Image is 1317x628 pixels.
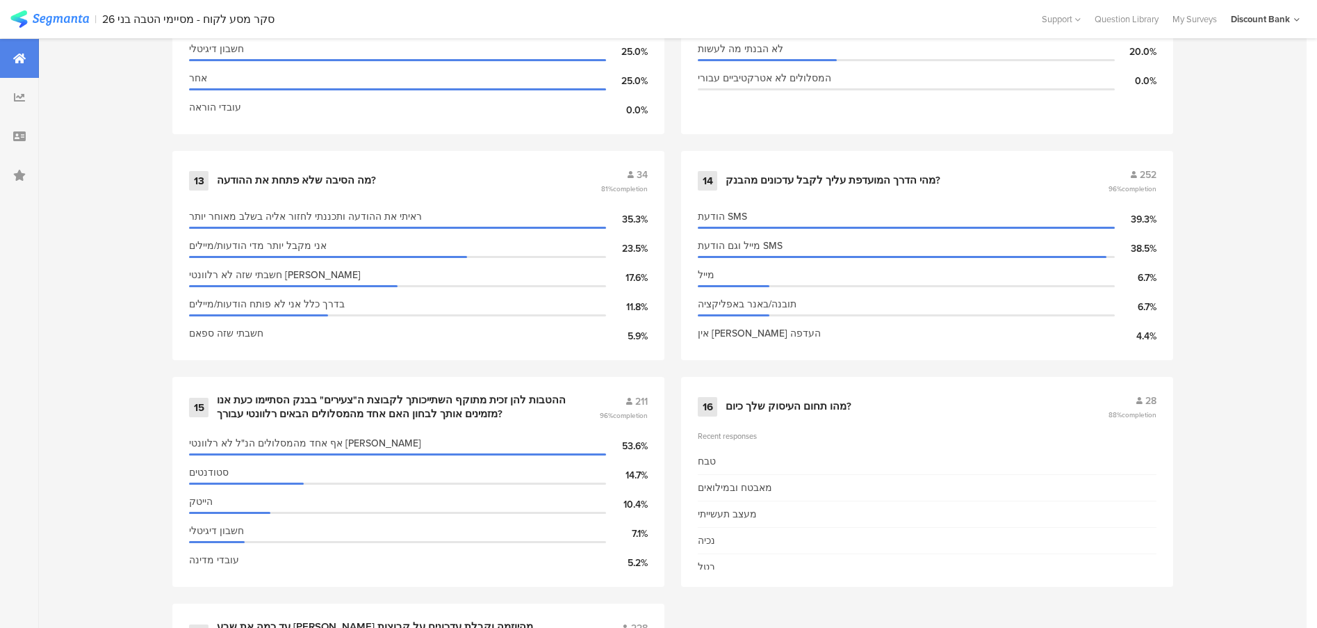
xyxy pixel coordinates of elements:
div: 6.7% [1115,300,1156,314]
span: עובדי הוראה [189,100,241,115]
span: אני מקבל יותר מדי הודעות/מיילים [189,239,327,253]
div: בטל [698,560,715,574]
span: ראיתי את ההודעה ותכננתי לחזור אליה בשלב מאוחר יותר [189,209,422,224]
span: 28 [1145,394,1156,408]
div: 5.9% [606,329,648,344]
div: 23.5% [606,241,648,256]
span: completion [613,410,648,421]
span: מייל [698,268,714,282]
span: חשבון דיגיטלי [189,42,244,56]
div: 38.5% [1115,241,1156,256]
div: מהי הדרך המועדפת עליך לקבל עדכונים מהבנק? [726,174,940,188]
span: 211 [635,394,648,409]
a: Question Library [1088,13,1165,26]
div: Support [1042,8,1081,30]
div: 35.3% [606,212,648,227]
span: 88% [1109,410,1156,420]
div: ההטבות להן זכית מתוקף השתייכותך לקבוצת ה"צעירים" בבנק הסתיימו כעת אנו מזמינים אותך לבחון האם אחד ... [217,394,566,421]
div: 53.6% [606,439,648,453]
div: 15 [189,398,208,417]
div: 10.4% [606,497,648,512]
span: completion [613,184,648,194]
div: 20.0% [1115,45,1156,59]
span: הודעת SMS [698,209,747,224]
span: מייל וגם הודעת SMS [698,239,783,253]
div: Recent responses [698,430,1156,442]
span: אין [PERSON_NAME] העדפה [698,326,821,341]
div: נכיה [698,533,715,548]
span: completion [1122,184,1156,194]
span: אף אחד מהמסלולים הנ"ל לא רלוונטי [PERSON_NAME] [189,436,421,451]
div: 11.8% [606,300,648,314]
div: מאבטח ובמילואים [698,481,772,495]
a: My Surveys [1165,13,1224,26]
div: 6.7% [1115,271,1156,285]
div: 14 [698,171,717,191]
span: המסלולים לא אטרקטיביים עבורי [698,71,831,86]
span: הייטק [189,494,213,509]
div: Discount Bank [1231,13,1290,26]
div: טבח [698,454,716,469]
div: 39.3% [1115,212,1156,227]
div: 17.6% [606,271,648,285]
div: מה הסיבה שלא פתחת את ההודעה? [217,174,376,188]
div: 5.2% [606,556,648,570]
div: 16 [698,397,717,417]
span: 34 [637,168,648,182]
span: 96% [1109,184,1156,194]
div: 13 [189,171,208,191]
div: 0.0% [1115,74,1156,88]
span: חשבתי שזה לא רלוונטי [PERSON_NAME] [189,268,361,282]
img: segmanta logo [10,10,89,28]
span: חשבון דיגיטלי [189,524,244,538]
span: עובדי מדינה [189,553,239,567]
span: חשבתי שזה ספאם [189,326,263,341]
div: 7.1% [606,526,648,541]
div: | [95,11,97,27]
span: 81% [601,184,648,194]
span: 252 [1140,168,1156,182]
div: 25.0% [606,74,648,88]
span: completion [1122,410,1156,420]
div: מהו תחום העיסוק שלך כיום? [726,400,851,414]
div: 25.0% [606,45,648,59]
div: מעצב תעשייתי [698,507,757,522]
div: 4.4% [1115,329,1156,344]
div: סקר מסע לקוח - מסיימי הטבה בני 26 [102,13,275,26]
span: תובנה/באנר באפליקציה [698,297,796,312]
span: בדרך כלל אני לא פותח הודעות/מיילים [189,297,345,312]
div: 14.7% [606,468,648,483]
div: 0.0% [606,103,648,118]
span: סטודנטים [189,465,229,480]
span: לא הבנתי מה לעשות [698,42,783,56]
span: אחר [189,71,207,86]
span: 96% [600,410,648,421]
